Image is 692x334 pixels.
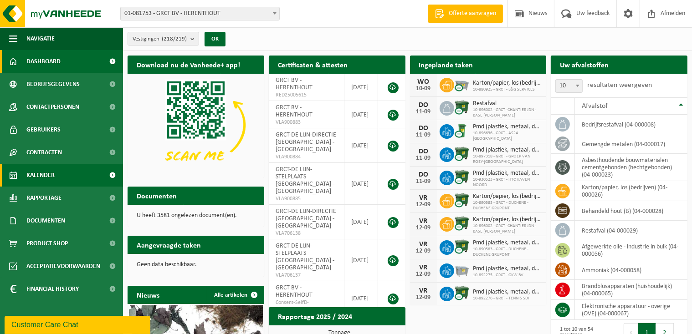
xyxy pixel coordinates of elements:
count: (218/219) [162,36,187,42]
div: DO [415,101,433,109]
span: Pmd (plastiek, metaal, drankkartons) (bedrijven) [473,170,542,177]
label: resultaten weergeven [587,81,652,89]
div: 11-09 [415,155,433,162]
span: GRCT BV - HERENTHOUT [276,284,313,299]
td: elektronische apparatuur - overige (OVE) (04-000067) [575,300,687,320]
img: WB-1100-CU [454,192,470,208]
div: VR [415,264,433,271]
div: 12-09 [415,271,433,278]
div: DO [415,171,433,178]
td: behandeld hout (B) (04-000028) [575,201,687,221]
iframe: chat widget [5,314,152,334]
span: VLA706138 [276,230,337,237]
span: 01-081753 - GRCT BV - HERENTHOUT [120,7,280,20]
td: asbesthoudende bouwmaterialen cementgebonden (hechtgebonden) (04-000023) [575,154,687,181]
span: Afvalstof [582,102,608,110]
h2: Download nu de Vanheede+ app! [128,56,249,73]
img: WB-1100-CU [454,239,470,254]
td: gemengde metalen (04-000017) [575,134,687,154]
span: 01-081753 - GRCT BV - HERENTHOUT [121,7,279,20]
td: brandblusapparaten (huishoudelijk) (04-000065) [575,280,687,300]
span: 10 [556,80,582,92]
span: Karton/papier, los (bedrijven) [473,216,542,223]
span: Offerte aanvragen [446,9,498,18]
span: Pmd (plastiek, metaal, drankkartons) (bedrijven) [473,123,542,131]
span: VLA900884 [276,153,337,161]
h2: Nieuws [128,286,169,304]
h2: Uw afvalstoffen [551,56,618,73]
td: afgewerkte olie - industrie in bulk (04-000056) [575,240,687,260]
span: RED25005615 [276,91,337,99]
img: WB-2500-GAL-GY-01 [454,262,470,278]
span: 10-880925 - GRCT - L&G SERVICES [473,87,542,92]
td: [DATE] [344,281,379,316]
h2: Certificaten & attesten [269,56,357,73]
span: GRCT BV - HERENTHOUT [276,104,313,118]
span: Pmd (plastiek, metaal, drankkartons) (bedrijven) [473,288,542,296]
span: VLA706137 [276,272,337,279]
span: 10-896002 - GRCT -CHANTIER JDN - BASE [PERSON_NAME] [473,223,542,234]
div: 11-09 [415,109,433,115]
span: Karton/papier, los (bedrijven) [473,80,542,87]
span: VLA900883 [276,119,337,126]
span: Acceptatievoorwaarden [26,255,100,278]
span: Bedrijfsgegevens [26,73,80,96]
span: Restafval [473,100,542,107]
td: [DATE] [344,163,379,205]
div: 12-09 [415,225,433,231]
div: VR [415,241,433,248]
img: WB-1100-CU [454,285,470,301]
div: VR [415,194,433,202]
img: WB-1100-CU [454,216,470,231]
div: VR [415,287,433,294]
span: Documenten [26,209,65,232]
img: Download de VHEPlus App [128,74,264,176]
span: 10-890583 - GRCT - DUCHENE - DUCHENE GRUPONT [473,247,542,258]
span: Dashboard [26,50,61,73]
span: GRCT-DE LIJN-STELPLAATS [GEOGRAPHIC_DATA] - [GEOGRAPHIC_DATA] [276,166,334,195]
div: 11-09 [415,132,433,138]
span: Kalender [26,164,55,187]
span: Contactpersonen [26,96,79,118]
div: 11-09 [415,178,433,185]
div: 12-09 [415,248,433,254]
div: 10-09 [415,86,433,92]
span: Navigatie [26,27,55,50]
td: [DATE] [344,101,379,128]
img: WB-1100-CU [454,146,470,162]
td: karton/papier, los (bedrijven) (04-000026) [575,181,687,201]
p: Geen data beschikbaar. [137,262,255,268]
td: [DATE] [344,128,379,163]
button: OK [205,32,226,46]
span: GRCT-DE LIJN-DIRECTIE [GEOGRAPHIC_DATA] - [GEOGRAPHIC_DATA] [276,132,336,153]
span: VLA900885 [276,195,337,202]
td: [DATE] [344,239,379,281]
span: GRCT BV - HERENTHOUT [276,77,313,91]
div: 12-09 [415,294,433,301]
h2: Ingeplande taken [410,56,482,73]
img: WB-1100-CU [454,100,470,115]
img: WB-1100-CU [454,169,470,185]
a: Offerte aanvragen [428,5,503,23]
div: WO [415,78,433,86]
span: 10-897318 - GRCT - GROEP VAN ROEY-[GEOGRAPHIC_DATA] [473,154,542,165]
span: 10-892275 - GRCT - GKW BV [473,273,542,278]
div: 12-09 [415,202,433,208]
h2: Documenten [128,187,186,204]
span: 10-896636 - GRCT - AS24 [GEOGRAPHIC_DATA] [473,131,542,142]
span: 10-890583 - GRCT - DUCHENE - DUCHENE GRUPONT [473,200,542,211]
span: 10 [555,79,583,93]
td: restafval (04-000029) [575,221,687,240]
span: Karton/papier, los (bedrijven) [473,193,542,200]
span: 10-892276 - GRCT - TENNIS SDI [473,296,542,301]
div: DO [415,148,433,155]
h2: Aangevraagde taken [128,236,210,253]
span: Pmd (plastiek, metaal, drankkartons) (bedrijven) [473,239,542,247]
span: 10-930523 - GRCT - HTC HAVEN NOORD [473,177,542,188]
td: [DATE] [344,205,379,239]
span: Contracten [26,141,62,164]
td: ammoniak (04-000058) [575,260,687,280]
a: Alle artikelen [207,286,263,304]
div: VR [415,218,433,225]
